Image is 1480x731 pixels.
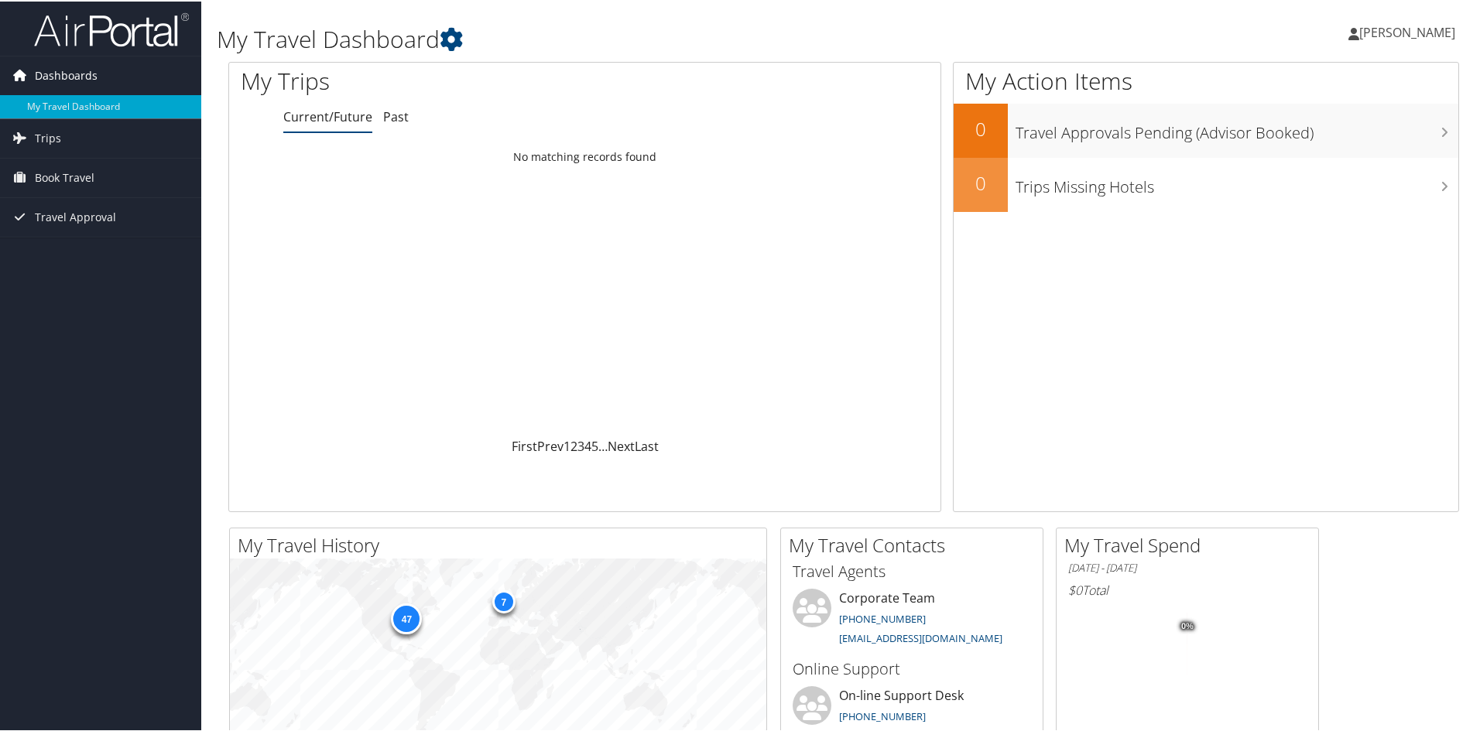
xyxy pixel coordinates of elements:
[391,601,422,632] div: 47
[238,531,766,557] h2: My Travel History
[584,436,591,453] a: 4
[954,102,1458,156] a: 0Travel Approvals Pending (Advisor Booked)
[564,436,570,453] a: 1
[1016,167,1458,196] h3: Trips Missing Hotels
[1068,559,1307,574] h6: [DATE] - [DATE]
[1068,580,1082,597] span: $0
[1348,8,1471,54] a: [PERSON_NAME]
[383,107,409,124] a: Past
[283,107,372,124] a: Current/Future
[785,587,1039,651] li: Corporate Team
[492,589,515,612] div: 7
[954,169,1008,195] h2: 0
[34,10,189,46] img: airportal-logo.png
[35,55,98,94] span: Dashboards
[591,436,598,453] a: 5
[954,114,1008,141] h2: 0
[954,63,1458,96] h1: My Action Items
[35,157,94,196] span: Book Travel
[954,156,1458,210] a: 0Trips Missing Hotels
[241,63,632,96] h1: My Trips
[789,531,1043,557] h2: My Travel Contacts
[1181,620,1194,630] tspan: 0%
[217,22,1053,54] h1: My Travel Dashboard
[635,436,659,453] a: Last
[839,610,926,624] a: [PHONE_NUMBER]
[35,118,61,156] span: Trips
[793,559,1031,581] h3: Travel Agents
[512,436,537,453] a: First
[35,196,116,235] span: Travel Approval
[1359,22,1455,39] span: [PERSON_NAME]
[1064,531,1318,557] h2: My Travel Spend
[598,436,608,453] span: …
[1016,113,1458,142] h3: Travel Approvals Pending (Advisor Booked)
[229,142,940,169] td: No matching records found
[537,436,564,453] a: Prev
[839,630,1002,644] a: [EMAIL_ADDRESS][DOMAIN_NAME]
[1068,580,1307,597] h6: Total
[608,436,635,453] a: Next
[577,436,584,453] a: 3
[839,708,926,722] a: [PHONE_NUMBER]
[793,657,1031,678] h3: Online Support
[570,436,577,453] a: 2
